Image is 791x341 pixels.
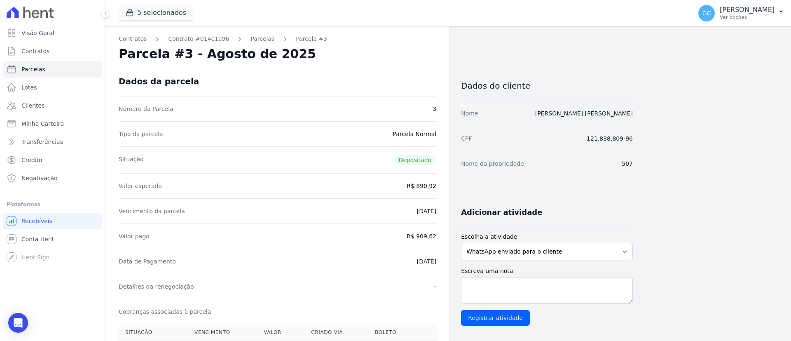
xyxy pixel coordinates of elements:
[3,43,102,59] a: Contratos
[119,35,436,43] nav: Breadcrumb
[119,308,211,316] dt: Cobranças associadas à parcela
[168,35,229,43] a: Contrato #014e1a96
[3,213,102,229] a: Recebíveis
[8,313,28,333] div: Open Intercom Messenger
[3,231,102,247] a: Conta Hent
[461,109,478,118] dt: Nome
[304,324,368,341] th: Criado via
[119,207,185,215] dt: Vencimento da parcela
[394,155,437,165] span: Depositado
[21,120,64,128] span: Minha Carteira
[461,233,633,241] label: Escolha a atividade
[21,83,37,92] span: Lotes
[407,182,436,190] dd: R$ 890,92
[587,134,633,143] dd: 121.838.809-96
[21,156,42,164] span: Crédito
[296,35,327,43] a: Parcela #3
[21,138,63,146] span: Transferências
[250,35,274,43] a: Parcelas
[188,324,257,341] th: Vencimento
[3,61,102,78] a: Parcelas
[3,79,102,96] a: Lotes
[21,101,44,110] span: Clientes
[461,207,542,217] h3: Adicionar atividade
[119,47,316,61] h2: Parcela #3 - Agosto de 2025
[119,324,188,341] th: Situação
[21,29,54,37] span: Visão Geral
[622,160,633,168] dd: 507
[3,25,102,41] a: Visão Geral
[119,130,163,138] dt: Tipo da parcela
[119,76,199,86] div: Dados da parcela
[119,282,194,291] dt: Detalhes da renegociação
[393,130,436,138] dd: Parcela Normal
[21,217,52,225] span: Recebíveis
[119,105,173,113] dt: Número da Parcela
[702,10,711,16] span: GC
[417,257,436,266] dd: [DATE]
[535,110,633,117] a: [PERSON_NAME] [PERSON_NAME]
[434,282,436,291] dd: -
[21,47,49,55] span: Contratos
[407,232,436,240] dd: R$ 909,62
[461,134,472,143] dt: CPF
[21,235,54,243] span: Conta Hent
[119,5,193,21] button: 5 selecionados
[119,182,162,190] dt: Valor esperado
[417,207,436,215] dd: [DATE]
[3,170,102,186] a: Negativação
[21,65,45,73] span: Parcelas
[257,324,304,341] th: Valor
[21,174,58,182] span: Negativação
[368,324,418,341] th: Boleto
[461,310,530,326] input: Registrar atividade
[3,97,102,114] a: Clientes
[119,155,144,165] dt: Situação
[3,134,102,150] a: Transferências
[119,35,147,43] a: Contratos
[720,6,775,14] p: [PERSON_NAME]
[119,232,150,240] dt: Valor pago
[7,200,98,209] div: Plataformas
[3,115,102,132] a: Minha Carteira
[461,160,524,168] dt: Nome da propriedade
[461,81,633,91] h3: Dados do cliente
[119,257,176,266] dt: Data de Pagamento
[692,2,791,25] button: GC [PERSON_NAME] Ver opções
[3,152,102,168] a: Crédito
[433,105,436,113] dd: 3
[720,14,775,21] p: Ver opções
[461,267,633,275] label: Escreva uma nota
